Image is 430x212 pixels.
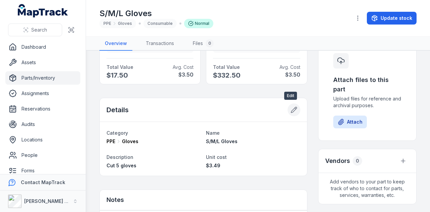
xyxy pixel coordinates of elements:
[103,21,111,26] span: PPE
[187,37,219,51] a: Files0
[318,173,416,204] span: Add vendors to your part to keep track of who to contact for parts, services, warranties, etc.
[106,105,129,115] h2: Details
[153,71,194,79] strong: $3.50
[333,116,367,128] button: Attach
[5,71,80,85] a: Parts/Inventory
[21,179,65,185] strong: Contact MapTrack
[24,198,79,204] strong: [PERSON_NAME] Group
[106,138,115,145] span: PPE
[5,118,80,131] a: Audits
[5,87,80,100] a: Assignments
[140,37,179,51] a: Transactions
[122,138,138,145] span: Gloves
[213,64,254,71] strong: Total Value
[5,102,80,116] a: Reservations
[106,130,128,136] span: Category
[333,95,401,109] span: Upload files for reference and archival purposes.
[213,71,254,80] span: $332.50
[153,64,194,71] span: Avg. Cost
[333,75,401,94] h3: Attach files to this part
[5,164,80,177] a: Forms
[106,71,147,80] span: $17.50
[325,156,350,166] h3: Vendors
[5,133,80,146] a: Locations
[184,19,213,28] div: Normal
[143,19,177,28] div: Consumable
[206,154,227,160] span: Unit cost
[106,64,147,71] strong: Total Value
[259,64,300,71] span: Avg. Cost
[18,4,68,17] a: MapTrack
[99,8,213,19] h1: S/M/L Gloves
[106,163,136,168] span: Cut 5 gloves
[5,40,80,54] a: Dashboard
[259,71,300,79] strong: $3.50
[206,163,220,168] span: $3.49
[106,195,124,205] h3: Notes
[284,92,297,100] span: Edit
[5,149,80,162] a: People
[118,21,132,26] span: Gloves
[99,37,132,51] a: Overview
[31,27,47,33] span: Search
[8,24,62,36] button: Search
[106,154,133,160] span: Description
[206,130,220,136] span: Name
[206,138,238,144] span: S/M/L Gloves
[353,156,362,166] div: 0
[206,39,214,47] div: 0
[367,12,417,25] button: Update stock
[5,56,80,69] a: Assets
